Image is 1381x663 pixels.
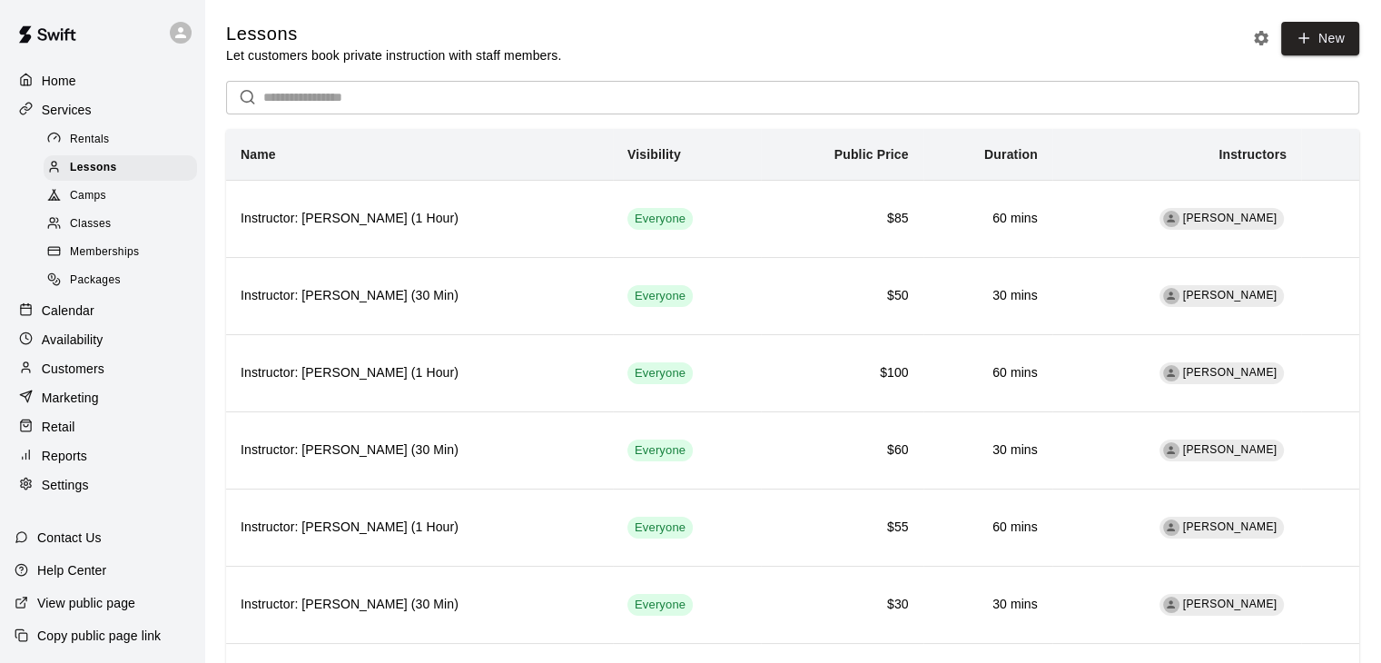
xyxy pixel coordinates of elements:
[70,131,110,149] span: Rentals
[44,268,197,293] div: Packages
[938,595,1038,615] h6: 30 mins
[42,389,99,407] p: Marketing
[37,529,102,547] p: Contact Us
[627,597,693,614] span: Everyone
[938,363,1038,383] h6: 60 mins
[775,595,909,615] h6: $30
[44,155,197,181] div: Lessons
[15,442,190,470] a: Reports
[627,211,693,228] span: Everyone
[938,440,1038,460] h6: 30 mins
[241,209,598,229] h6: Instructor: [PERSON_NAME] (1 Hour)
[44,267,204,295] a: Packages
[1248,25,1275,52] button: Lesson settings
[15,471,190,499] a: Settings
[241,286,598,306] h6: Instructor: [PERSON_NAME] (30 Min)
[70,243,139,262] span: Memberships
[70,215,111,233] span: Classes
[1183,520,1277,533] span: [PERSON_NAME]
[42,72,76,90] p: Home
[44,240,197,265] div: Memberships
[241,440,598,460] h6: Instructor: [PERSON_NAME] (30 Min)
[834,147,909,162] b: Public Price
[42,302,94,320] p: Calendar
[226,22,561,46] h5: Lessons
[241,518,598,538] h6: Instructor: [PERSON_NAME] (1 Hour)
[938,209,1038,229] h6: 60 mins
[775,209,909,229] h6: $85
[627,285,693,307] div: This service is visible to all of your customers
[70,187,106,205] span: Camps
[627,520,693,537] span: Everyone
[44,212,197,237] div: Classes
[42,101,92,119] p: Services
[938,518,1038,538] h6: 60 mins
[627,362,693,384] div: This service is visible to all of your customers
[42,447,87,465] p: Reports
[15,355,190,382] a: Customers
[241,363,598,383] h6: Instructor: [PERSON_NAME] (1 Hour)
[37,561,106,579] p: Help Center
[15,67,190,94] a: Home
[15,384,190,411] a: Marketing
[1163,520,1179,536] div: Logan Angles
[70,159,117,177] span: Lessons
[70,272,121,290] span: Packages
[627,365,693,382] span: Everyone
[42,418,75,436] p: Retail
[627,440,693,461] div: This service is visible to all of your customers
[775,518,909,538] h6: $55
[37,627,161,645] p: Copy public page link
[15,413,190,440] a: Retail
[627,442,693,460] span: Everyone
[241,595,598,615] h6: Instructor: [PERSON_NAME] (30 Min)
[1163,365,1179,381] div: Byron Ewing
[15,96,190,124] a: Services
[1163,211,1179,227] div: Trey Edgar
[37,594,135,612] p: View public page
[44,153,204,182] a: Lessons
[1183,598,1277,610] span: [PERSON_NAME]
[241,147,276,162] b: Name
[1183,212,1277,224] span: [PERSON_NAME]
[44,211,204,239] a: Classes
[938,286,1038,306] h6: 30 mins
[775,286,909,306] h6: $50
[44,125,204,153] a: Rentals
[627,594,693,616] div: This service is visible to all of your customers
[42,360,104,378] p: Customers
[1163,288,1179,304] div: Trey Edgar
[1183,443,1277,456] span: [PERSON_NAME]
[44,183,204,211] a: Camps
[627,517,693,539] div: This service is visible to all of your customers
[1218,147,1287,162] b: Instructors
[627,147,681,162] b: Visibility
[984,147,1038,162] b: Duration
[15,297,190,324] a: Calendar
[42,476,89,494] p: Settings
[775,363,909,383] h6: $100
[775,440,909,460] h6: $60
[627,288,693,305] span: Everyone
[44,127,197,153] div: Rentals
[1163,597,1179,613] div: Logan Angles
[15,326,190,353] a: Availability
[42,331,104,349] p: Availability
[44,239,204,267] a: Memberships
[1183,289,1277,302] span: [PERSON_NAME]
[1163,442,1179,459] div: Byron Ewing
[1281,22,1359,55] a: New
[226,46,561,64] p: Let customers book private instruction with staff members.
[1183,366,1277,379] span: [PERSON_NAME]
[627,208,693,230] div: This service is visible to all of your customers
[44,183,197,209] div: Camps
